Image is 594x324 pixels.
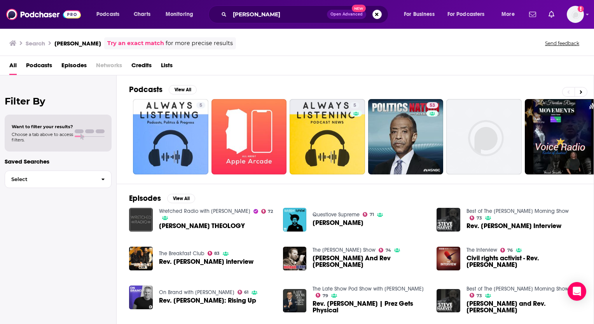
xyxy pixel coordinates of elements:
span: 74 [386,249,391,252]
a: The Michael Berry Show [313,247,376,253]
button: View All [167,194,195,203]
span: 53 [430,102,435,110]
span: Logged in as ereardon [567,6,584,23]
button: open menu [442,8,496,21]
img: Rev. Al Sharpton: Rising Up [129,286,153,309]
button: open menu [91,8,129,21]
a: Reverend Al Sharpton [313,219,363,226]
a: 73 [470,293,482,298]
span: Open Advanced [330,12,363,16]
a: Rev. Al Sharpton Interview [466,223,561,229]
span: Charts [134,9,150,20]
a: Keith Sweat and Rev. Al Sharpton [466,300,581,314]
a: Try an exact match [107,39,164,48]
span: For Podcasters [447,9,485,20]
a: 76 [500,248,513,253]
svg: Add a profile image [578,6,584,12]
a: Best of The Steve Harvey Morning Show [466,208,569,214]
img: Rev. Al Sharpton interview [129,247,153,270]
a: Credits [131,59,152,75]
span: Rev. [PERSON_NAME] Interview [466,223,561,229]
span: Rev. [PERSON_NAME] interview [159,258,253,265]
span: 73 [477,216,482,220]
h3: Search [26,40,45,47]
h3: [PERSON_NAME] [54,40,101,47]
a: Charts [129,8,155,21]
a: Podcasts [26,59,52,75]
a: Civil rights activist - Rev. Al Sharpton [466,255,581,268]
span: Podcasts [96,9,119,20]
img: Podchaser - Follow, Share and Rate Podcasts [6,7,81,22]
a: Show notifications dropdown [545,8,557,21]
button: Show profile menu [567,6,584,23]
div: Search podcasts, credits, & more... [216,5,396,23]
a: Rev. Al Sharpton: Rising Up [159,297,256,304]
span: [PERSON_NAME] And Rev [PERSON_NAME] [313,255,427,268]
span: 83 [214,252,220,255]
a: 73 [470,216,482,220]
span: 5 [353,102,356,110]
a: Questlove Supreme [313,211,360,218]
span: [PERSON_NAME] [313,219,363,226]
a: Episodes [61,59,87,75]
span: [PERSON_NAME] THEOLOGY [159,223,245,229]
a: 53 [426,102,438,108]
a: Lists [161,59,173,75]
a: The Late Show Pod Show with Stephen Colbert [313,286,424,292]
span: for more precise results [166,39,233,48]
a: Best of The Steve Harvey Morning Show [466,286,569,292]
span: Monitoring [166,9,193,20]
p: Saved Searches [5,158,112,165]
a: The Interview [466,247,497,253]
button: Open AdvancedNew [327,10,366,19]
a: 74 [379,248,391,253]
span: Rev. [PERSON_NAME]: Rising Up [159,297,256,304]
img: Reverend Al Sharpton [283,208,307,232]
span: For Business [404,9,435,20]
span: [PERSON_NAME] and Rev. [PERSON_NAME] [466,300,581,314]
span: Choose a tab above to access filters. [12,132,73,143]
button: Select [5,171,112,188]
div: Open Intercom Messenger [568,282,586,301]
input: Search podcasts, credits, & more... [230,8,327,21]
span: 72 [268,210,273,213]
a: Wretched Radio with Todd Friel [159,208,250,214]
a: 5 [196,102,205,108]
button: open menu [160,8,203,21]
span: 71 [370,213,374,216]
a: Rev. Al Sharpton | Prez Gets Physical [313,300,427,314]
a: EpisodesView All [129,193,195,203]
span: Civil rights activist - Rev. [PERSON_NAME] [466,255,581,268]
img: Keith Sweat and Rev. Al Sharpton [437,289,460,313]
span: Rev. [PERSON_NAME] | Prez Gets Physical [313,300,427,314]
a: Show notifications dropdown [526,8,539,21]
a: Michael Berry And Rev Al Sharpton [313,255,427,268]
a: 5 [290,99,365,174]
a: 71 [363,212,374,217]
span: 79 [323,294,328,298]
a: AL SHARPTON THEOLOGY [129,208,153,232]
a: On Brand with Donny Deutsch [159,289,234,296]
button: open menu [398,8,444,21]
span: New [352,5,366,12]
span: More [501,9,515,20]
a: All [9,59,17,75]
img: Rev. Al Sharpton | Prez Gets Physical [283,289,307,313]
img: Rev. Al Sharpton Interview [437,208,460,232]
h2: Episodes [129,193,161,203]
a: The Breakfast Club [159,250,204,257]
a: Rev. Al Sharpton interview [159,258,253,265]
a: 5 [133,99,208,174]
img: Civil rights activist - Rev. Al Sharpton [437,247,460,270]
span: Select [5,177,95,182]
h2: Podcasts [129,85,162,94]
